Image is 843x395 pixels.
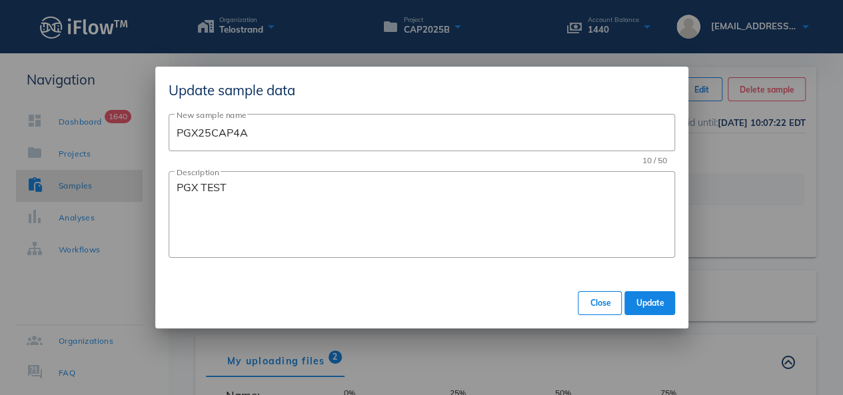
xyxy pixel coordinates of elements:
span: Update sample data [169,81,295,99]
span: Update [635,298,664,308]
div: 10 / 50 [642,157,667,166]
button: Close [578,291,622,315]
span: Close [589,298,610,308]
label: Description [177,167,219,177]
button: Update [624,291,674,315]
label: New sample name [177,110,247,120]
